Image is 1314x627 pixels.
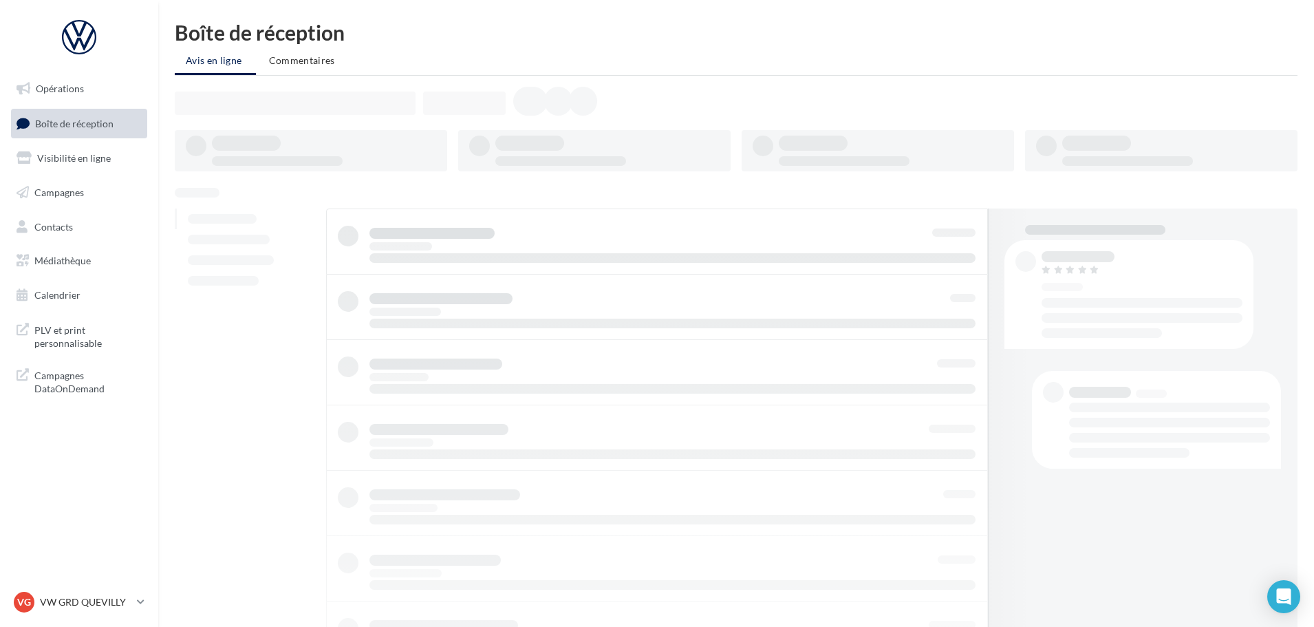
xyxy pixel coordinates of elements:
span: VG [17,595,31,609]
div: Boîte de réception [175,22,1297,43]
span: Commentaires [269,54,335,66]
span: Visibilité en ligne [37,152,111,164]
a: Boîte de réception [8,109,150,138]
span: Boîte de réception [35,117,114,129]
span: Calendrier [34,289,80,301]
a: Médiathèque [8,246,150,275]
span: Médiathèque [34,255,91,266]
span: Campagnes [34,187,84,198]
span: Contacts [34,220,73,232]
span: Opérations [36,83,84,94]
a: Opérations [8,74,150,103]
p: VW GRD QUEVILLY [40,595,131,609]
a: Contacts [8,213,150,242]
a: Campagnes DataOnDemand [8,361,150,401]
span: Campagnes DataOnDemand [34,366,142,396]
a: Visibilité en ligne [8,144,150,173]
div: Open Intercom Messenger [1267,580,1300,613]
a: Campagnes [8,178,150,207]
a: Calendrier [8,281,150,310]
span: PLV et print personnalisable [34,321,142,350]
a: PLV et print personnalisable [8,315,150,356]
a: VG VW GRD QUEVILLY [11,589,147,615]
